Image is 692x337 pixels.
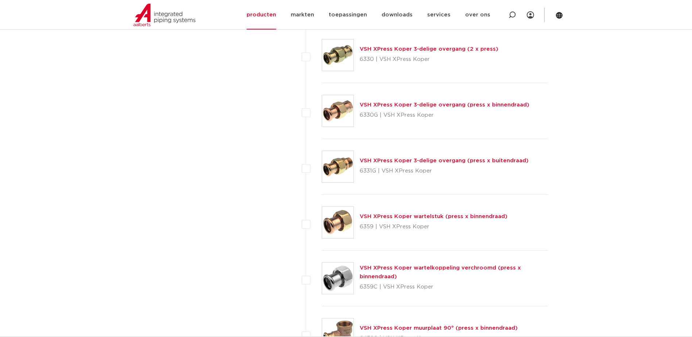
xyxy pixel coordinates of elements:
a: VSH XPress Koper 3-delige overgang (press x buitendraad) [360,158,529,163]
img: Thumbnail for VSH XPress Koper 3-delige overgang (2 x press) [322,39,353,71]
img: Thumbnail for VSH XPress Koper 3-delige overgang (press x buitendraad) [322,151,353,182]
a: VSH XPress Koper 3-delige overgang (press x binnendraad) [360,102,529,108]
p: 6330 | VSH XPress Koper [360,54,498,65]
p: 6331G | VSH XPress Koper [360,165,529,177]
a: VSH XPress Koper wartelstuk (press x binnendraad) [360,214,507,219]
a: VSH XPress Koper muurplaat 90° (press x binnendraad) [360,325,518,331]
img: Thumbnail for VSH XPress Koper wartelstuk (press x binnendraad) [322,207,353,238]
img: Thumbnail for VSH XPress Koper wartelkoppeling verchroomd (press x binnendraad) [322,263,353,294]
p: 6359C | VSH XPress Koper [360,281,548,293]
p: 6330G | VSH XPress Koper [360,109,529,121]
p: 6359 | VSH XPress Koper [360,221,507,233]
a: VSH XPress Koper 3-delige overgang (2 x press) [360,46,498,52]
a: VSH XPress Koper wartelkoppeling verchroomd (press x binnendraad) [360,265,521,279]
img: Thumbnail for VSH XPress Koper 3-delige overgang (press x binnendraad) [322,95,353,127]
